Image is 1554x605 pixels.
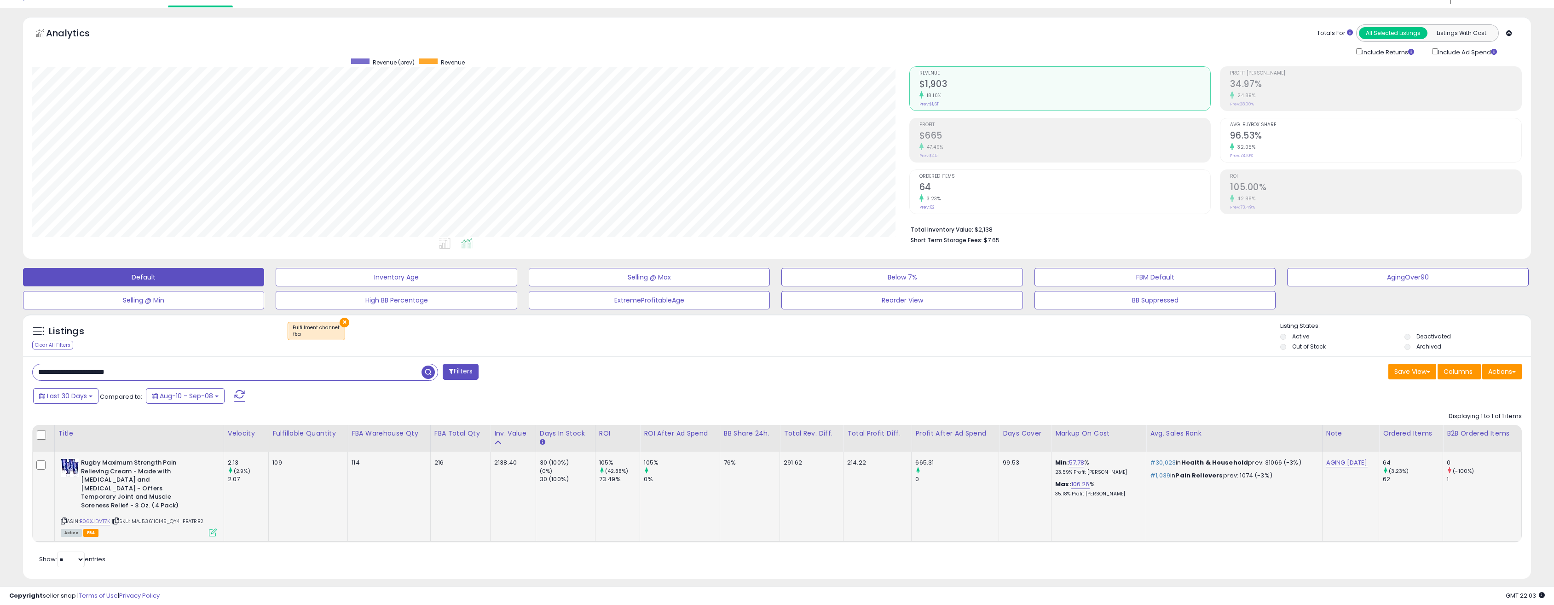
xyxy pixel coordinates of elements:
b: Rugby Maximum Strength Pain Relieving Cream - Made with [MEDICAL_DATA] and [MEDICAL_DATA] - Offer... [81,459,193,512]
button: ExtremeProfitableAge [529,291,770,309]
button: Default [23,268,264,286]
span: $7.65 [984,236,999,244]
label: Active [1292,332,1309,340]
span: Pain Relievers [1175,471,1223,480]
button: Reorder View [781,291,1023,309]
div: ASIN: [61,459,217,535]
div: Ordered Items [1383,429,1439,438]
span: Columns [1444,367,1473,376]
span: Compared to: [100,392,142,401]
a: Terms of Use [79,591,118,600]
a: B06XJDVT7K [80,518,110,525]
div: 665.31 [915,459,999,467]
span: #30,023 [1150,458,1176,467]
h2: $1,903 [919,79,1211,91]
button: Below 7% [781,268,1023,286]
div: 0% [644,475,719,483]
div: Fulfillable Quantity [272,429,344,438]
div: 64 [1383,459,1443,467]
div: 0 [1447,459,1521,467]
button: Save View [1388,364,1436,379]
button: BB Suppressed [1034,291,1276,309]
div: ROI After Ad Spend [644,429,716,438]
div: 291.62 [784,459,836,467]
button: Columns [1438,364,1481,379]
div: Days Cover [1003,429,1047,438]
a: 57.78 [1069,458,1085,467]
small: 18.10% [924,92,942,99]
small: Prev: 62 [919,204,935,210]
div: 76% [724,459,773,467]
div: 109 [272,459,341,467]
div: Totals For [1317,29,1353,38]
span: | SKU: MAJ536110145_QY4-FBATRB2 [112,518,203,525]
span: Profit [PERSON_NAME] [1230,71,1521,76]
div: Inv. value [494,429,532,438]
small: Prev: $451 [919,153,939,158]
div: Include Ad Spend [1425,47,1512,57]
small: (-100%) [1453,467,1474,475]
small: 24.89% [1234,92,1255,99]
b: Max: [1055,480,1071,489]
div: Days In Stock [540,429,591,438]
div: 216 [434,459,483,467]
p: Listing States: [1280,322,1531,331]
small: 3.23% [924,195,941,202]
div: 105% [644,459,719,467]
small: (2.9%) [234,467,250,475]
p: in prev: 31066 (-3%) [1150,459,1315,467]
button: High BB Percentage [276,291,517,309]
th: The percentage added to the cost of goods (COGS) that forms the calculator for Min & Max prices. [1051,425,1146,452]
b: Min: [1055,458,1069,467]
span: Health & Household [1181,458,1248,467]
div: 214.22 [847,459,904,467]
span: Show: entries [39,555,105,564]
button: Selling @ Min [23,291,264,309]
div: Markup on Cost [1055,429,1142,438]
small: 47.49% [924,144,943,151]
button: FBM Default [1034,268,1276,286]
div: Total Profit Diff. [847,429,907,438]
div: 0 [915,475,999,483]
h2: 34.97% [1230,79,1521,91]
h5: Analytics [46,27,108,42]
span: Revenue [441,58,465,66]
small: (3.23%) [1389,467,1409,475]
button: Filters [443,364,479,380]
div: 2.13 [228,459,269,467]
div: 30 (100%) [540,459,595,467]
button: Inventory Age [276,268,517,286]
div: 114 [352,459,423,467]
p: 35.18% Profit [PERSON_NAME] [1055,491,1139,497]
h2: $665 [919,130,1211,143]
button: Selling @ Max [529,268,770,286]
span: 2025-10-9 22:03 GMT [1506,591,1545,600]
div: FBA Total Qty [434,429,486,438]
div: 105% [599,459,640,467]
div: 2138.40 [494,459,529,467]
div: Title [58,429,220,438]
div: B2B Ordered Items [1447,429,1518,438]
span: Revenue (prev) [373,58,415,66]
label: Out of Stock [1292,343,1326,350]
b: Short Term Storage Fees: [911,236,982,244]
div: % [1055,480,1139,497]
small: Prev: 28.00% [1230,101,1254,107]
label: Deactivated [1416,332,1451,340]
button: Listings With Cost [1427,27,1496,39]
label: Archived [1416,343,1441,350]
small: 32.05% [1234,144,1255,151]
a: AGING [DATE] [1326,458,1368,467]
small: (0%) [540,467,553,475]
div: Avg. Sales Rank [1150,429,1318,438]
h2: 64 [919,182,1211,194]
div: 99.53 [1003,459,1044,467]
b: Total Inventory Value: [911,226,973,233]
span: Fulfillment channel : [293,324,340,338]
small: 42.88% [1234,195,1255,202]
h2: 105.00% [1230,182,1521,194]
button: Actions [1482,364,1522,379]
div: 30 (100%) [540,475,595,483]
span: Aug-10 - Sep-08 [160,391,213,401]
button: × [340,318,349,327]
